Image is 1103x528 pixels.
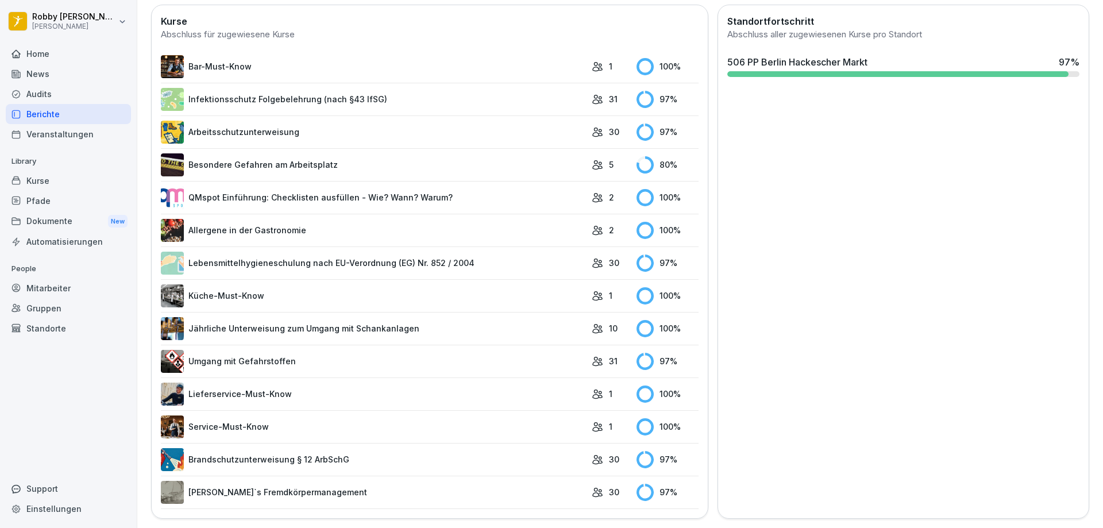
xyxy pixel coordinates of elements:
p: 10 [609,322,618,334]
p: 1 [609,60,612,72]
a: Küche-Must-Know [161,284,586,307]
p: 30 [609,257,619,269]
img: b0iy7e1gfawqjs4nezxuanzk.png [161,448,184,471]
img: zq4t51x0wy87l3xh8s87q7rq.png [161,153,184,176]
img: gxc2tnhhndim38heekucasph.png [161,284,184,307]
div: New [108,215,128,228]
div: 100 % [637,320,699,337]
div: 100 % [637,58,699,75]
p: 30 [609,126,619,138]
p: 30 [609,453,619,465]
div: Abschluss aller zugewiesenen Kurse pro Standort [727,28,1079,41]
a: Lebensmittelhygieneschulung nach EU-Verordnung (EG) Nr. 852 / 2004 [161,252,586,275]
img: tgff07aey9ahi6f4hltuk21p.png [161,88,184,111]
a: Besondere Gefahren am Arbeitsplatz [161,153,586,176]
img: avw4yih0pjczq94wjribdn74.png [161,55,184,78]
a: Home [6,44,131,64]
a: Mitarbeiter [6,278,131,298]
div: Abschluss für zugewiesene Kurse [161,28,699,41]
a: Automatisierungen [6,232,131,252]
a: QMspot Einführung: Checklisten ausfüllen - Wie? Wann? Warum? [161,186,586,209]
a: Service-Must-Know [161,415,586,438]
p: 1 [609,421,612,433]
a: DokumenteNew [6,211,131,232]
div: 100 % [637,386,699,403]
a: Berichte [6,104,131,124]
p: [PERSON_NAME] [32,22,116,30]
a: Veranstaltungen [6,124,131,144]
p: People [6,260,131,278]
p: 31 [609,355,618,367]
a: Einstellungen [6,499,131,519]
a: Umgang mit Gefahrstoffen [161,350,586,373]
p: 5 [609,159,614,171]
p: Robby [PERSON_NAME] [32,12,116,22]
div: Dokumente [6,211,131,232]
img: kpon4nh320e9lf5mryu3zflh.png [161,415,184,438]
div: Support [6,479,131,499]
div: 506 PP Berlin Hackescher Markt [727,55,867,69]
div: 100 % [637,287,699,305]
a: Lieferservice-Must-Know [161,383,586,406]
a: Kurse [6,171,131,191]
img: ro33qf0i8ndaw7nkfv0stvse.png [161,350,184,373]
div: 97 % [637,353,699,370]
h2: Kurse [161,14,699,28]
div: 97 % [1059,55,1079,69]
p: 1 [609,388,612,400]
div: 97 % [637,91,699,108]
img: rsy9vu330m0sw5op77geq2rv.png [161,186,184,209]
div: 97 % [637,255,699,272]
div: 97 % [637,451,699,468]
div: 100 % [637,418,699,435]
div: 100 % [637,189,699,206]
a: Pfade [6,191,131,211]
img: hu6txd6pq7tal1w0hbosth6a.png [161,383,184,406]
p: 30 [609,486,619,498]
a: [PERSON_NAME]`s Fremdkörpermanagement [161,481,586,504]
div: 97 % [637,124,699,141]
p: 2 [609,224,614,236]
a: Arbeitsschutzunterweisung [161,121,586,144]
a: 506 PP Berlin Hackescher Markt97% [723,51,1084,82]
p: 31 [609,93,618,105]
a: Brandschutzunterweisung § 12 ArbSchG [161,448,586,471]
a: Infektionsschutz Folgebelehrung (nach §43 IfSG) [161,88,586,111]
p: 1 [609,290,612,302]
div: 100 % [637,222,699,239]
p: 2 [609,191,614,203]
img: etou62n52bjq4b8bjpe35whp.png [161,317,184,340]
a: Allergene in der Gastronomie [161,219,586,242]
div: 97 % [637,484,699,501]
img: gsgognukgwbtoe3cnlsjjbmw.png [161,219,184,242]
p: Library [6,152,131,171]
img: ltafy9a5l7o16y10mkzj65ij.png [161,481,184,504]
img: bgsrfyvhdm6180ponve2jajk.png [161,121,184,144]
a: Jährliche Unterweisung zum Umgang mit Schankanlagen [161,317,586,340]
a: Bar-Must-Know [161,55,586,78]
img: gxsnf7ygjsfsmxd96jxi4ufn.png [161,252,184,275]
a: Gruppen [6,298,131,318]
a: News [6,64,131,84]
div: 80 % [637,156,699,174]
h2: Standortfortschritt [727,14,1079,28]
a: Audits [6,84,131,104]
a: Standorte [6,318,131,338]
